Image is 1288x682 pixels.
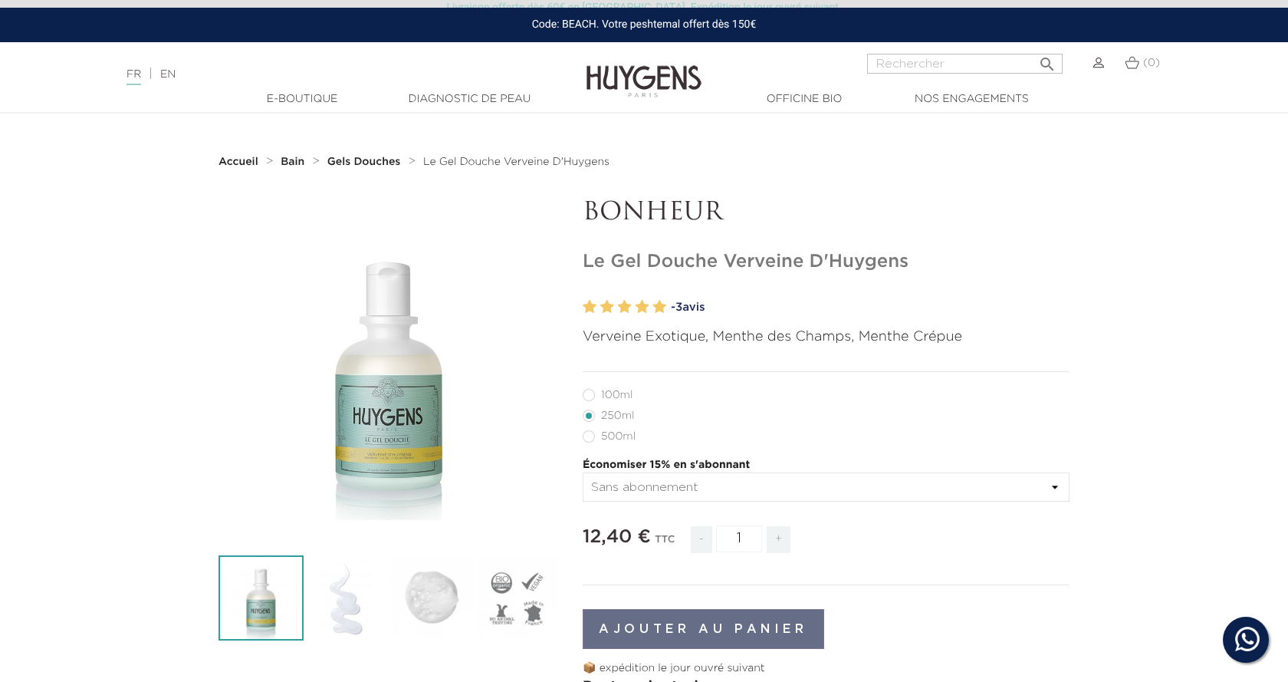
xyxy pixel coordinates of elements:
a: Diagnostic de peau [393,91,546,107]
div: TTC [655,523,675,565]
button: Ajouter au panier [583,609,824,649]
a: Gels Douches [327,156,404,168]
input: Quantité [716,526,762,552]
span: 3 [675,301,682,313]
img: Huygens [586,41,701,100]
strong: Bain [281,156,304,167]
span: + [767,526,791,553]
span: (0) [1143,58,1160,68]
a: -3avis [671,296,1069,319]
label: 500ml [583,430,654,443]
a: EN [160,69,176,80]
strong: Gels Douches [327,156,401,167]
span: 12,40 € [583,528,651,546]
label: 2 [600,296,614,318]
a: Bain [281,156,308,168]
a: Le Gel Douche Verveine D'Huygens [423,156,609,168]
label: 3 [618,296,632,318]
button:  [1033,49,1061,70]
label: 250ml [583,410,652,422]
a: Nos engagements [895,91,1048,107]
a: Officine Bio [728,91,881,107]
a: Accueil [219,156,261,168]
p: Économiser 15% en s'abonnant [583,457,1069,473]
img: LE GEL DOUCHE 250ml VERVEINE D'HUYGENS [219,555,304,641]
span: - [691,526,712,553]
span: Le Gel Douche Verveine D'Huygens [423,156,609,167]
label: 4 [635,296,649,318]
label: 5 [652,296,666,318]
p: Verveine Exotique, Menthe des Champs, Menthe Crépue [583,327,1069,348]
p: 📦 expédition le jour ouvré suivant [583,661,1069,677]
div: | [119,65,525,84]
label: 100ml [583,389,651,401]
input: Rechercher [867,54,1063,74]
h1: Le Gel Douche Verveine D'Huygens [583,251,1069,273]
i:  [1038,51,1056,69]
a: E-Boutique [225,91,379,107]
a: FR [127,69,141,85]
label: 1 [583,296,596,318]
strong: Accueil [219,156,258,167]
p: BONHEUR [583,199,1069,228]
